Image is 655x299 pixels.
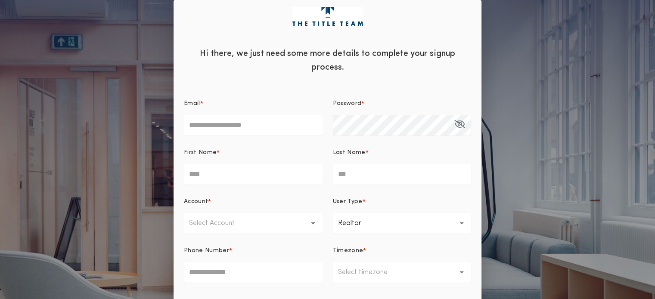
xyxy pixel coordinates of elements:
input: Phone Number* [184,262,323,283]
p: Timezone [333,247,363,255]
p: First Name [184,148,217,157]
p: Select timezone [338,267,401,277]
button: Select Account [184,213,323,234]
p: User Type [333,197,363,206]
button: Realtor [333,213,472,234]
input: First Name* [184,164,323,185]
button: Select timezone [333,262,472,283]
p: Email [184,99,200,108]
p: Last Name [333,148,366,157]
button: Password* [454,115,465,136]
p: Select Account [189,218,248,228]
input: Password* [333,115,472,136]
p: Realtor [338,218,375,228]
img: logo [292,7,363,26]
p: Password [333,99,362,108]
input: Email* [184,115,323,136]
p: Account [184,197,208,206]
p: Phone Number [184,247,229,255]
input: Last Name* [333,164,472,185]
div: Hi there, we just need some more details to complete your signup process. [174,40,481,79]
